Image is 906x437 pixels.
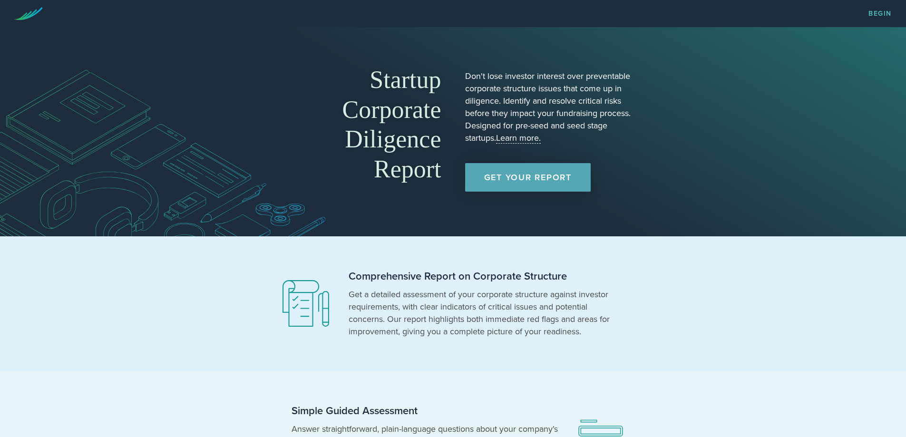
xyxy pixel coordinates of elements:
[496,133,541,144] a: Learn more.
[349,288,615,338] p: Get a detailed assessment of your corporate structure against investor requirements, with clear i...
[868,10,892,17] a: Begin
[465,70,634,144] p: Don't lose investor interest over preventable corporate structure issues that come up in diligenc...
[292,404,558,418] h2: Simple Guided Assessment
[273,65,441,184] h1: Startup Corporate Diligence Report
[465,163,591,192] a: Get Your Report
[349,270,615,283] h2: Comprehensive Report on Corporate Structure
